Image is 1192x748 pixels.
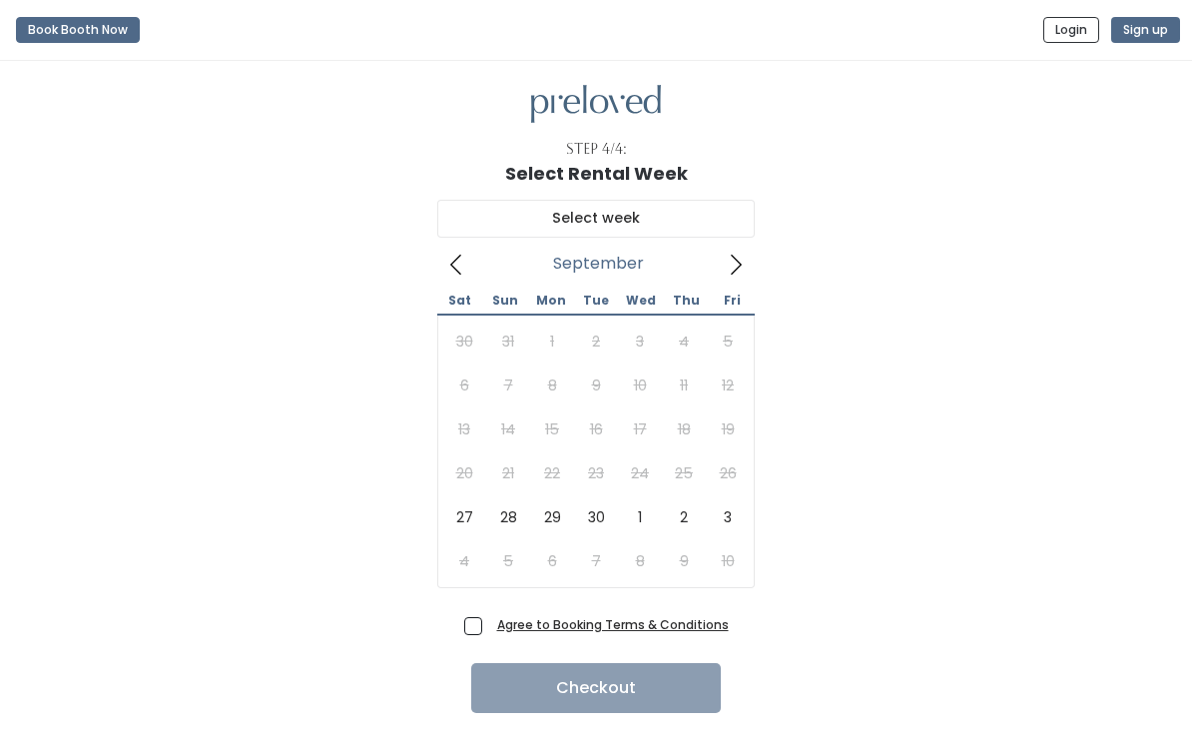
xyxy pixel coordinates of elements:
h1: Select Rental Week [505,164,688,184]
span: Fri [710,295,755,307]
span: Sun [482,295,527,307]
span: September 29, 2025 [530,495,574,539]
button: Sign up [1111,17,1180,43]
span: September 27, 2025 [442,495,486,539]
button: Book Booth Now [16,17,140,43]
span: Tue [573,295,618,307]
span: Mon [528,295,573,307]
span: September 28, 2025 [486,495,530,539]
span: September 30, 2025 [574,495,618,539]
span: Sat [437,295,482,307]
div: Step 4/4: [566,139,627,160]
span: Thu [664,295,709,307]
a: Book Booth Now [16,8,140,52]
button: Checkout [471,663,721,713]
span: September [553,260,644,268]
button: Login [1043,17,1099,43]
a: Agree to Booking Terms & Conditions [497,616,729,633]
span: October 2, 2025 [662,495,706,539]
input: Select week [437,200,755,238]
span: Wed [619,295,664,307]
span: October 1, 2025 [618,495,662,539]
img: preloved logo [531,85,661,124]
span: October 3, 2025 [706,495,750,539]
